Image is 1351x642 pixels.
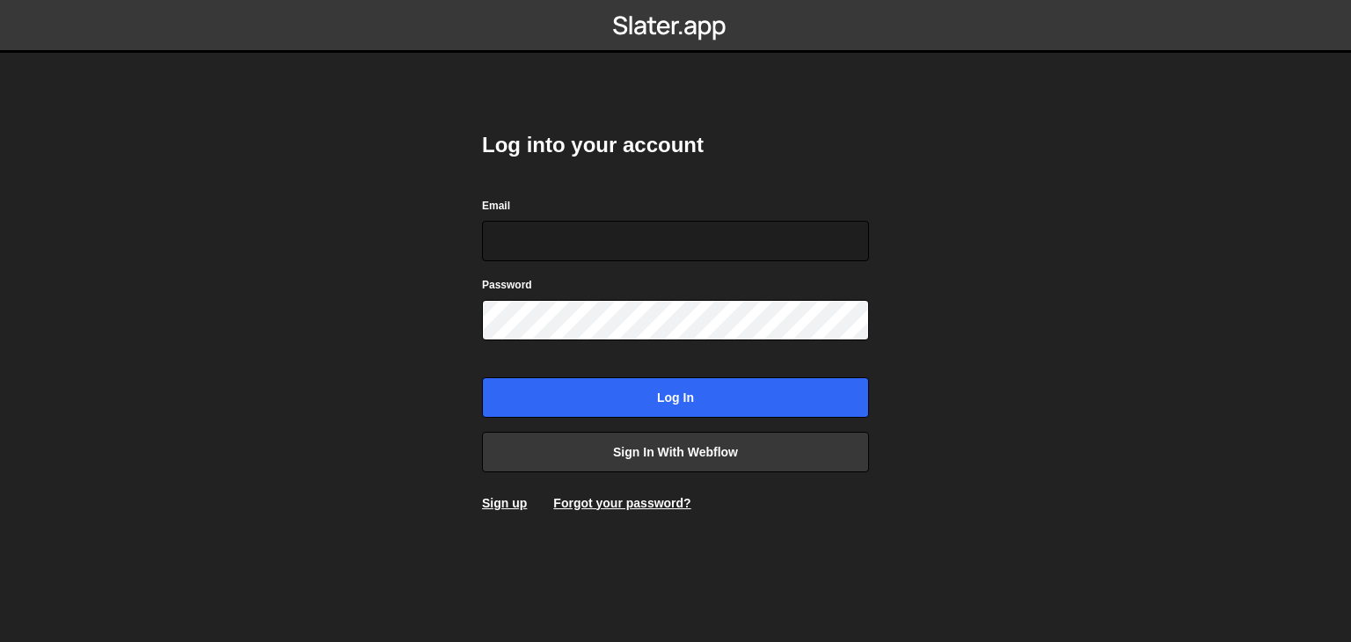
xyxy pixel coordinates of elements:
a: Forgot your password? [553,496,690,510]
label: Password [482,276,532,294]
input: Log in [482,377,869,418]
label: Email [482,197,510,215]
a: Sign up [482,496,527,510]
a: Sign in with Webflow [482,432,869,472]
h2: Log into your account [482,131,869,159]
